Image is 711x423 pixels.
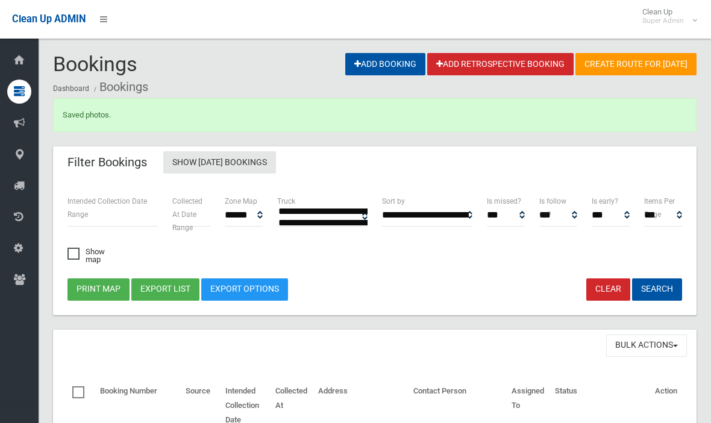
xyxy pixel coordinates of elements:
button: Search [632,278,682,301]
span: Clean Up ADMIN [12,13,86,25]
div: Saved photos. [53,98,697,132]
a: Add Retrospective Booking [427,53,574,75]
button: Bulk Actions [606,334,687,357]
header: Filter Bookings [53,151,161,174]
label: Truck [277,195,295,208]
a: Export Options [201,278,288,301]
a: Dashboard [53,84,89,93]
a: Create route for [DATE] [575,53,697,75]
a: Clear [586,278,630,301]
span: Clean Up [636,7,696,25]
small: Super Admin [642,16,684,25]
span: Show map [67,248,105,263]
button: Export list [131,278,199,301]
button: Print map [67,278,130,301]
a: Add Booking [345,53,425,75]
a: Show [DATE] Bookings [163,151,276,174]
span: Bookings [53,52,137,76]
li: Bookings [91,76,148,98]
